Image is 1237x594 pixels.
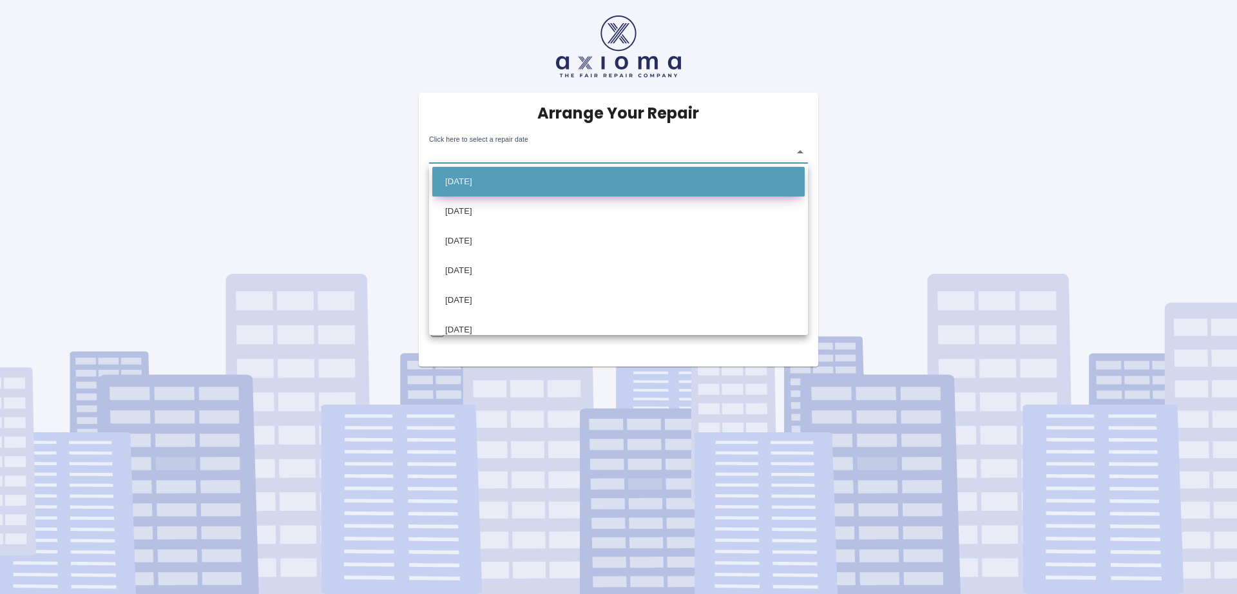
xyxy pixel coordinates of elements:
li: [DATE] [432,196,805,226]
li: [DATE] [432,315,805,345]
li: [DATE] [432,256,805,285]
li: [DATE] [432,167,805,196]
li: [DATE] [432,285,805,315]
li: [DATE] [432,226,805,256]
